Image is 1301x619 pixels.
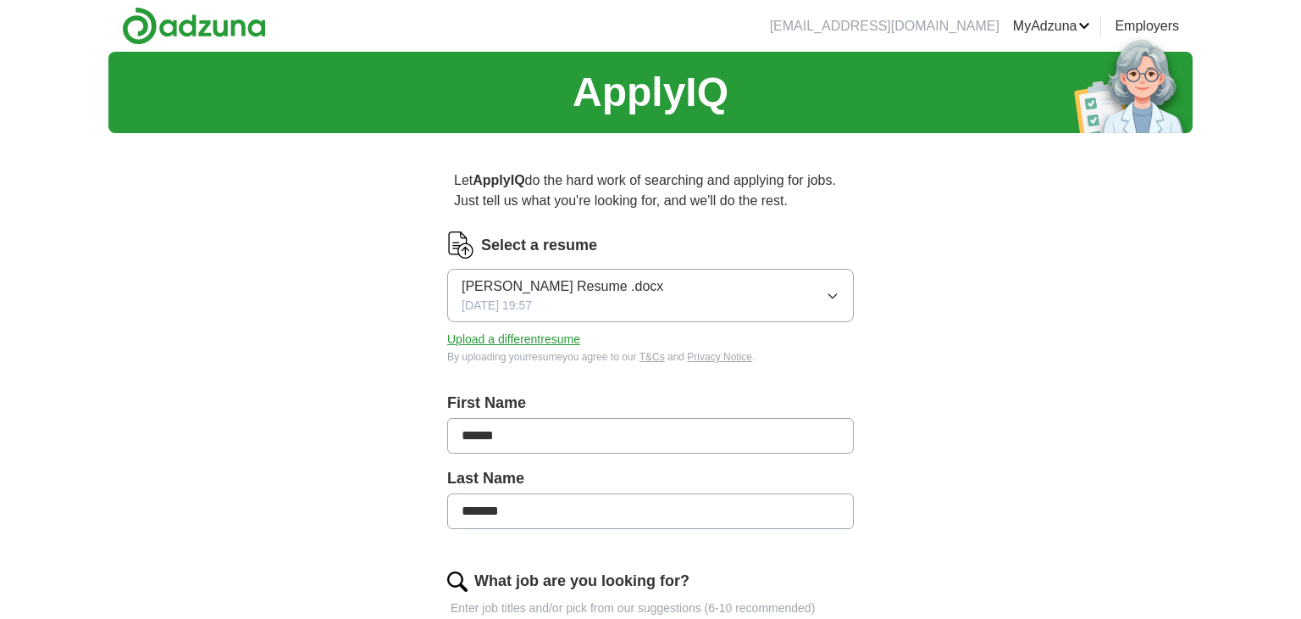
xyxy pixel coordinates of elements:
a: MyAdzuna [1013,16,1091,36]
label: First Name [447,392,854,415]
img: Adzuna logo [122,7,266,45]
label: What job are you looking for? [474,570,689,593]
span: [PERSON_NAME] Resume .docx [462,276,663,297]
img: search.png [447,572,468,592]
a: Privacy Notice [687,351,752,363]
p: Let do the hard work of searching and applying for jobs. Just tell us what you're looking for, an... [447,164,854,218]
p: Enter job titles and/or pick from our suggestions (6-10 recommended) [447,599,854,617]
strong: ApplyIQ [473,173,524,187]
label: Last Name [447,467,854,490]
a: Employers [1115,16,1179,36]
label: Select a resume [481,234,597,257]
button: [PERSON_NAME] Resume .docx[DATE] 19:57 [447,269,854,322]
li: [EMAIL_ADDRESS][DOMAIN_NAME] [770,16,999,36]
button: Upload a differentresume [447,331,580,349]
img: CV Icon [447,231,474,259]
span: [DATE] 19:57 [462,297,532,315]
h1: ApplyIQ [573,62,728,123]
a: T&Cs [639,351,665,363]
div: By uploading your resume you agree to our and . [447,349,854,365]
